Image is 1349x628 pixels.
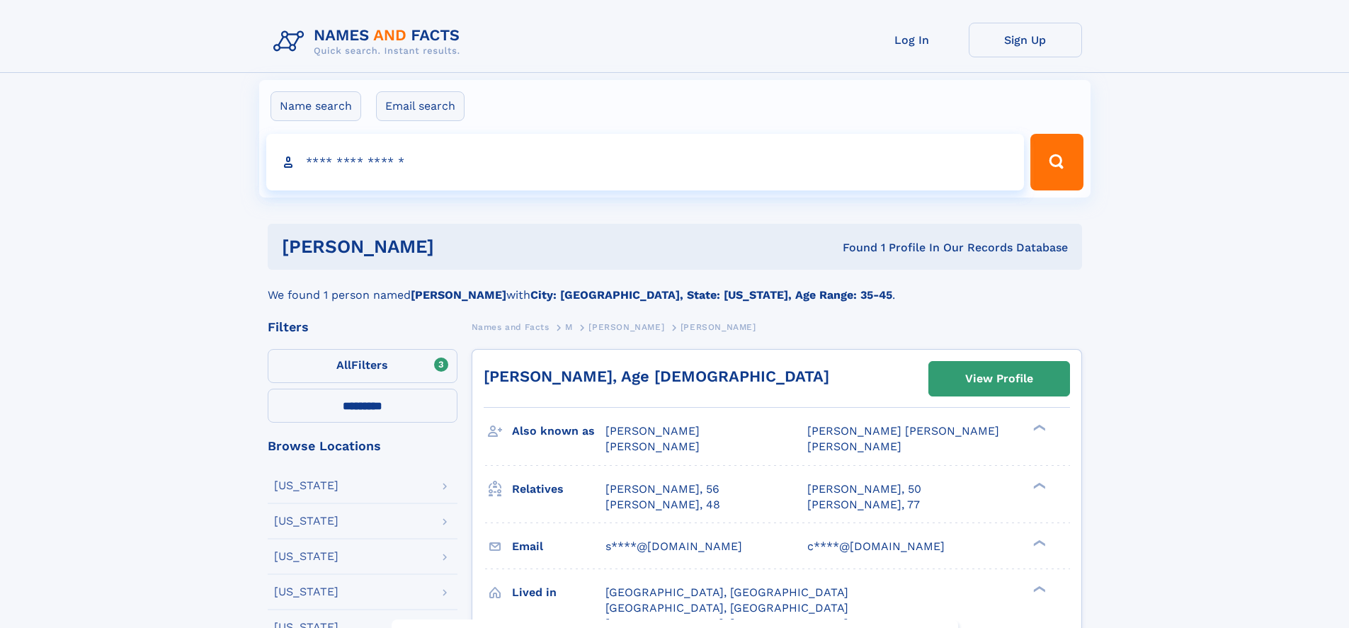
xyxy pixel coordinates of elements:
[282,238,639,256] h1: [PERSON_NAME]
[1030,538,1047,547] div: ❯
[605,424,700,438] span: [PERSON_NAME]
[268,270,1082,304] div: We found 1 person named with .
[1030,584,1047,593] div: ❯
[929,362,1069,396] a: View Profile
[1030,134,1083,190] button: Search Button
[268,23,472,61] img: Logo Names and Facts
[605,497,720,513] a: [PERSON_NAME], 48
[855,23,969,57] a: Log In
[484,367,829,385] a: [PERSON_NAME], Age [DEMOGRAPHIC_DATA]
[512,535,605,559] h3: Email
[530,288,892,302] b: City: [GEOGRAPHIC_DATA], State: [US_STATE], Age Range: 35-45
[965,362,1033,395] div: View Profile
[1030,481,1047,490] div: ❯
[472,318,550,336] a: Names and Facts
[807,424,999,438] span: [PERSON_NAME] [PERSON_NAME]
[376,91,465,121] label: Email search
[336,358,351,372] span: All
[274,515,338,527] div: [US_STATE]
[268,440,457,452] div: Browse Locations
[605,481,719,497] a: [PERSON_NAME], 56
[638,240,1068,256] div: Found 1 Profile In Our Records Database
[268,349,457,383] label: Filters
[681,322,756,332] span: [PERSON_NAME]
[605,601,848,615] span: [GEOGRAPHIC_DATA], [GEOGRAPHIC_DATA]
[969,23,1082,57] a: Sign Up
[605,440,700,453] span: [PERSON_NAME]
[565,322,573,332] span: M
[807,440,901,453] span: [PERSON_NAME]
[605,586,848,599] span: [GEOGRAPHIC_DATA], [GEOGRAPHIC_DATA]
[565,318,573,336] a: M
[588,322,664,332] span: [PERSON_NAME]
[268,321,457,333] div: Filters
[271,91,361,121] label: Name search
[512,419,605,443] h3: Also known as
[512,581,605,605] h3: Lived in
[807,481,921,497] a: [PERSON_NAME], 50
[411,288,506,302] b: [PERSON_NAME]
[588,318,664,336] a: [PERSON_NAME]
[512,477,605,501] h3: Relatives
[274,480,338,491] div: [US_STATE]
[266,134,1025,190] input: search input
[274,551,338,562] div: [US_STATE]
[274,586,338,598] div: [US_STATE]
[1030,423,1047,433] div: ❯
[807,497,920,513] a: [PERSON_NAME], 77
